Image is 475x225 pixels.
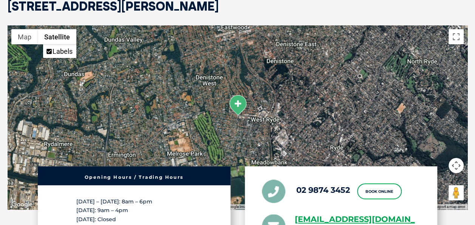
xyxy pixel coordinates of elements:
[43,44,76,58] ul: Show satellite imagery
[357,183,402,199] a: Book Online
[44,45,76,57] li: Labels
[296,185,350,195] a: 02 9874 3452
[11,29,38,44] button: Show street map
[449,29,464,44] button: Toggle fullscreen view
[42,175,227,180] h6: Opening Hours / Trading Hours
[38,29,76,44] button: Show satellite imagery
[53,47,73,55] label: Labels
[449,158,464,173] button: Map camera controls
